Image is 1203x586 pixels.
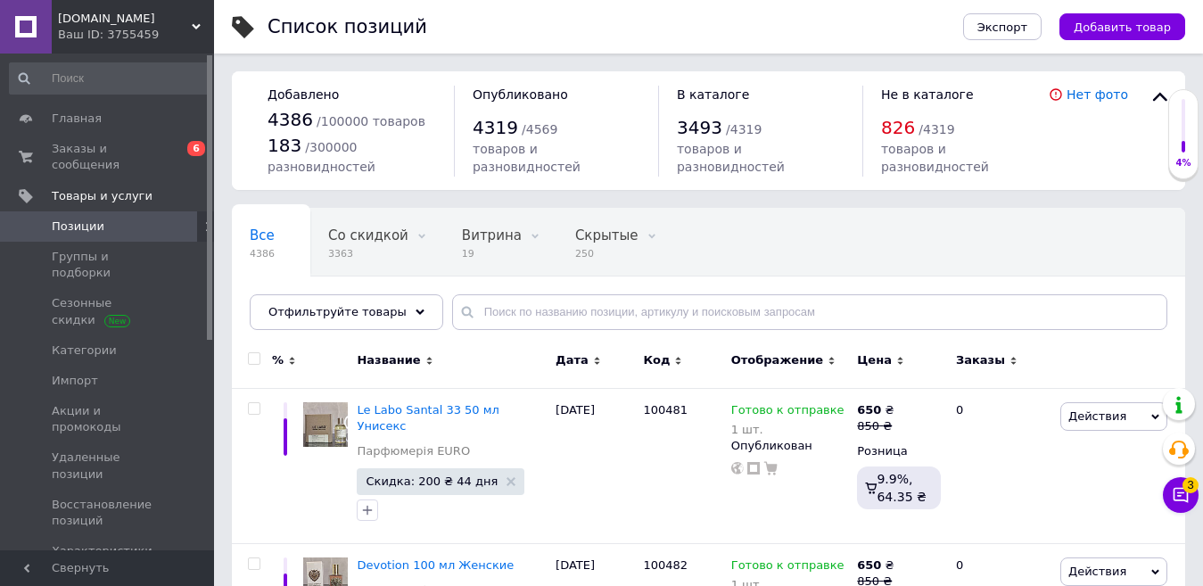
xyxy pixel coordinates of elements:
a: Devotion 100 мл Женские [357,558,514,572]
button: Добавить товар [1059,13,1185,40]
span: 6 [187,141,205,156]
span: 100482 [643,558,688,572]
span: Главная [52,111,102,127]
span: / 100000 товаров [317,114,425,128]
div: 1 шт. [731,423,845,436]
span: Группы и подборки [52,249,165,281]
span: Скидка: 200 ₴ 44 дня [366,475,498,487]
span: 100481 [643,403,688,417]
span: Код [643,352,670,368]
input: Поиск [9,62,210,95]
span: Готово к отправке [731,558,845,577]
span: 826 [881,117,915,138]
span: Заказы [956,352,1005,368]
span: Скрытые [575,227,639,243]
span: Цена [857,352,892,368]
span: 183 [268,135,301,156]
span: 4386 [268,109,313,130]
span: Позиции [52,219,104,235]
button: Экспорт [963,13,1042,40]
div: 0 [945,388,1056,544]
button: Чат с покупателем3 [1163,477,1199,513]
span: Название [357,352,420,368]
input: Поиск по названию позиции, артикулу и поисковым запросам [452,294,1167,330]
span: Сезонные скидки [52,295,165,327]
a: Нет фото [1067,87,1128,102]
b: 650 [857,558,881,572]
a: Парфюмерія EURO [357,443,470,459]
span: товаров и разновидностей [473,142,581,174]
div: Опубликован [731,438,849,454]
div: Ваш ID: 3755459 [58,27,214,43]
span: Дата [556,352,589,368]
span: Импорт [52,373,98,389]
span: MODNO.UNO [58,11,192,27]
span: 3493 [677,117,722,138]
span: Готово к отправке [731,403,845,422]
div: 850 ₴ [857,418,894,434]
span: Экспорт [977,21,1027,34]
span: Отфильтруйте товары [268,305,407,318]
span: Действия [1068,565,1126,578]
span: В каталоге [677,87,749,102]
span: Отображение [731,352,823,368]
span: 250 [575,247,639,260]
span: / 300000 разновидностей [268,140,375,175]
span: Удаленные позиции [52,450,165,482]
span: Все [250,227,275,243]
div: ₴ [857,557,894,574]
span: Товары и услуги [52,188,152,204]
div: [DATE] [551,388,639,544]
span: Со скидкой [328,227,408,243]
span: Опубликованные [250,295,371,311]
span: 19 [462,247,522,260]
span: Восстановление позиций [52,497,165,529]
span: Добавить товар [1074,21,1171,34]
span: Витрина [462,227,522,243]
span: Заказы и сообщения [52,141,165,173]
span: 3 [1182,477,1199,493]
span: / 4569 [522,122,557,136]
span: товаров и разновидностей [677,142,785,174]
span: Добавлено [268,87,339,102]
span: 3363 [328,247,408,260]
span: товаров и разновидностей [881,142,989,174]
span: Опубликовано [473,87,568,102]
a: Le Labo Santal 33 50 мл Унисекс [357,403,499,433]
div: Список позиций [268,18,427,37]
span: / 4319 [726,122,762,136]
span: Акции и промокоды [52,403,165,435]
span: % [272,352,284,368]
div: Розница [857,443,941,459]
span: Не в каталоге [881,87,974,102]
span: Характеристики [52,543,152,559]
b: 650 [857,403,881,417]
div: 4% [1169,157,1198,169]
span: Категории [52,343,117,359]
span: 4386 [250,247,275,260]
div: ₴ [857,402,894,418]
span: 9.9%, 64.35 ₴ [877,472,926,504]
span: / 4319 [919,122,954,136]
img: Le Labo Santal 33 50 мл Унисекс [303,402,348,447]
span: 4319 [473,117,518,138]
span: Действия [1068,409,1126,423]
